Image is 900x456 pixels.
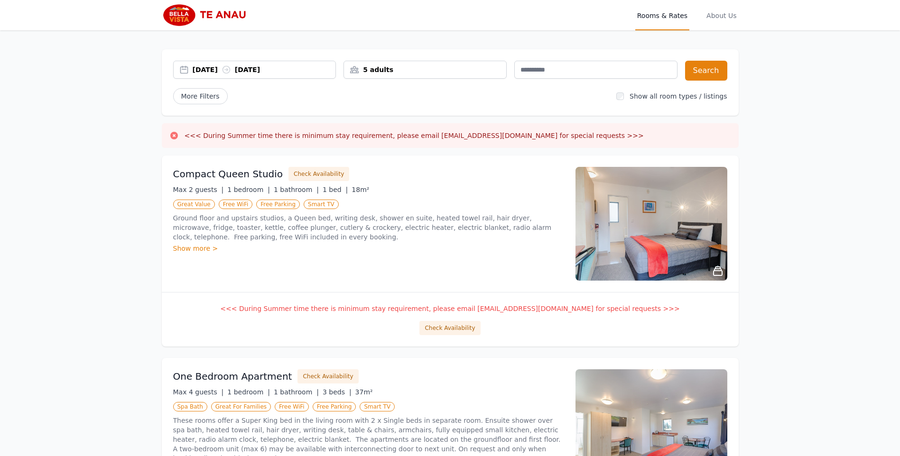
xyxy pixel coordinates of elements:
h3: <<< During Summer time there is minimum stay requirement, please email [EMAIL_ADDRESS][DOMAIN_NAM... [185,131,644,140]
span: 3 beds | [323,388,352,396]
span: More Filters [173,88,228,104]
span: Smart TV [360,402,395,411]
button: Search [685,61,727,81]
span: Max 2 guests | [173,186,224,193]
span: 1 bathroom | [274,388,319,396]
p: <<< During Summer time there is minimum stay requirement, please email [EMAIL_ADDRESS][DOMAIN_NAM... [173,304,727,313]
span: Free Parking [256,200,300,209]
span: 1 bathroom | [274,186,319,193]
span: Great For Families [211,402,271,411]
div: Show more > [173,244,564,253]
button: Check Availability [297,369,358,383]
div: 5 adults [344,65,506,74]
span: Free WiFi [275,402,309,411]
span: 1 bedroom | [227,186,270,193]
button: Check Availability [288,167,349,181]
p: Ground floor and upstairs studios, a Queen bed, writing desk, shower en suite, heated towel rail,... [173,213,564,242]
div: [DATE] [DATE] [193,65,336,74]
h3: One Bedroom Apartment [173,370,292,383]
label: Show all room types / listings [630,92,727,100]
h3: Compact Queen Studio [173,167,283,181]
span: 1 bedroom | [227,388,270,396]
button: Check Availability [419,321,480,335]
span: Spa Bath [173,402,207,411]
span: Great Value [173,200,215,209]
span: 1 bed | [323,186,348,193]
span: Free Parking [313,402,356,411]
span: 18m² [352,186,369,193]
span: Max 4 guests | [173,388,224,396]
img: Bella Vista Te Anau [162,4,253,27]
span: 37m² [355,388,373,396]
span: Free WiFi [219,200,253,209]
span: Smart TV [304,200,339,209]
